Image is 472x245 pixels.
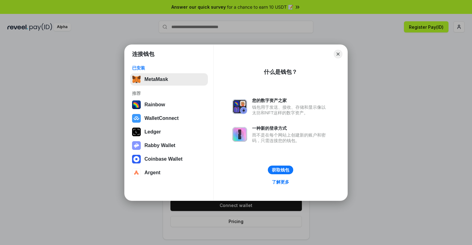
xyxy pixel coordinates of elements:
img: svg+xml,%3Csvg%20width%3D%2228%22%20height%3D%2228%22%20viewBox%3D%220%200%2028%2028%22%20fill%3D... [132,168,141,177]
div: 推荐 [132,91,206,96]
button: MetaMask [130,73,208,86]
button: WalletConnect [130,112,208,125]
div: Rainbow [144,102,165,108]
button: Rainbow [130,99,208,111]
div: 了解更多 [272,179,289,185]
div: 什么是钱包？ [264,68,297,76]
div: 已安装 [132,65,206,71]
div: 一种新的登录方式 [252,125,329,131]
img: svg+xml,%3Csvg%20xmlns%3D%22http%3A%2F%2Fwww.w3.org%2F2000%2Fsvg%22%20fill%3D%22none%22%20viewBox... [232,99,247,114]
div: Coinbase Wallet [144,156,182,162]
img: svg+xml,%3Csvg%20width%3D%2228%22%20height%3D%2228%22%20viewBox%3D%220%200%2028%2028%22%20fill%3D... [132,155,141,163]
div: MetaMask [144,77,168,82]
button: Ledger [130,126,208,138]
h1: 连接钱包 [132,50,154,58]
button: Coinbase Wallet [130,153,208,165]
div: Argent [144,170,161,175]
div: Rabby Wallet [144,143,175,148]
div: 而不是在每个网站上创建新的账户和密码，只需连接您的钱包。 [252,132,329,143]
button: 获取钱包 [268,166,293,174]
img: svg+xml,%3Csvg%20width%3D%22120%22%20height%3D%22120%22%20viewBox%3D%220%200%20120%20120%22%20fil... [132,100,141,109]
div: 钱包用于发送、接收、存储和显示像以太坊和NFT这样的数字资产。 [252,104,329,116]
img: svg+xml,%3Csvg%20xmlns%3D%22http%3A%2F%2Fwww.w3.org%2F2000%2Fsvg%22%20fill%3D%22none%22%20viewBox... [132,141,141,150]
a: 了解更多 [268,178,293,186]
div: 您的数字资产之家 [252,98,329,103]
img: svg+xml,%3Csvg%20width%3D%2228%22%20height%3D%2228%22%20viewBox%3D%220%200%2028%2028%22%20fill%3D... [132,114,141,123]
img: svg+xml,%3Csvg%20fill%3D%22none%22%20height%3D%2233%22%20viewBox%3D%220%200%2035%2033%22%20width%... [132,75,141,84]
div: 获取钱包 [272,167,289,173]
div: WalletConnect [144,116,179,121]
img: svg+xml,%3Csvg%20xmlns%3D%22http%3A%2F%2Fwww.w3.org%2F2000%2Fsvg%22%20width%3D%2228%22%20height%3... [132,128,141,136]
button: Argent [130,167,208,179]
button: Rabby Wallet [130,139,208,152]
img: svg+xml,%3Csvg%20xmlns%3D%22http%3A%2F%2Fwww.w3.org%2F2000%2Fsvg%22%20fill%3D%22none%22%20viewBox... [232,127,247,142]
div: Ledger [144,129,161,135]
button: Close [334,50,342,58]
